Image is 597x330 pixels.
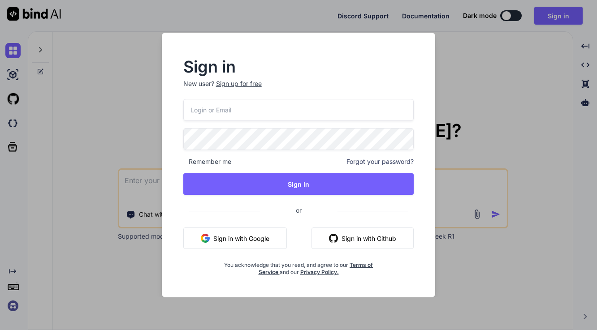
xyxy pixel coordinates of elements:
button: Sign In [183,173,414,195]
img: github [329,234,338,243]
img: google [201,234,210,243]
h2: Sign in [183,60,414,74]
div: Sign up for free [216,79,262,88]
a: Privacy Policy. [300,269,339,275]
p: New user? [183,79,414,99]
a: Terms of Service [259,261,373,275]
span: Forgot your password? [346,157,414,166]
span: or [260,199,337,221]
button: Sign in with Github [311,227,414,249]
button: Sign in with Google [183,227,287,249]
span: Remember me [183,157,231,166]
div: You acknowledge that you read, and agree to our and our [222,256,376,276]
input: Login or Email [183,99,414,121]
